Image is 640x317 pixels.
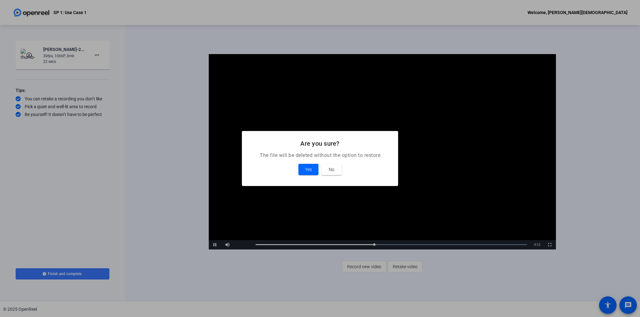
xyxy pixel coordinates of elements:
button: No [322,164,342,175]
h2: Are you sure? [249,138,391,148]
p: The file will be deleted without the option to restore [249,152,391,159]
span: Yes [305,166,312,173]
button: Yes [298,164,318,175]
span: No [329,166,334,173]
